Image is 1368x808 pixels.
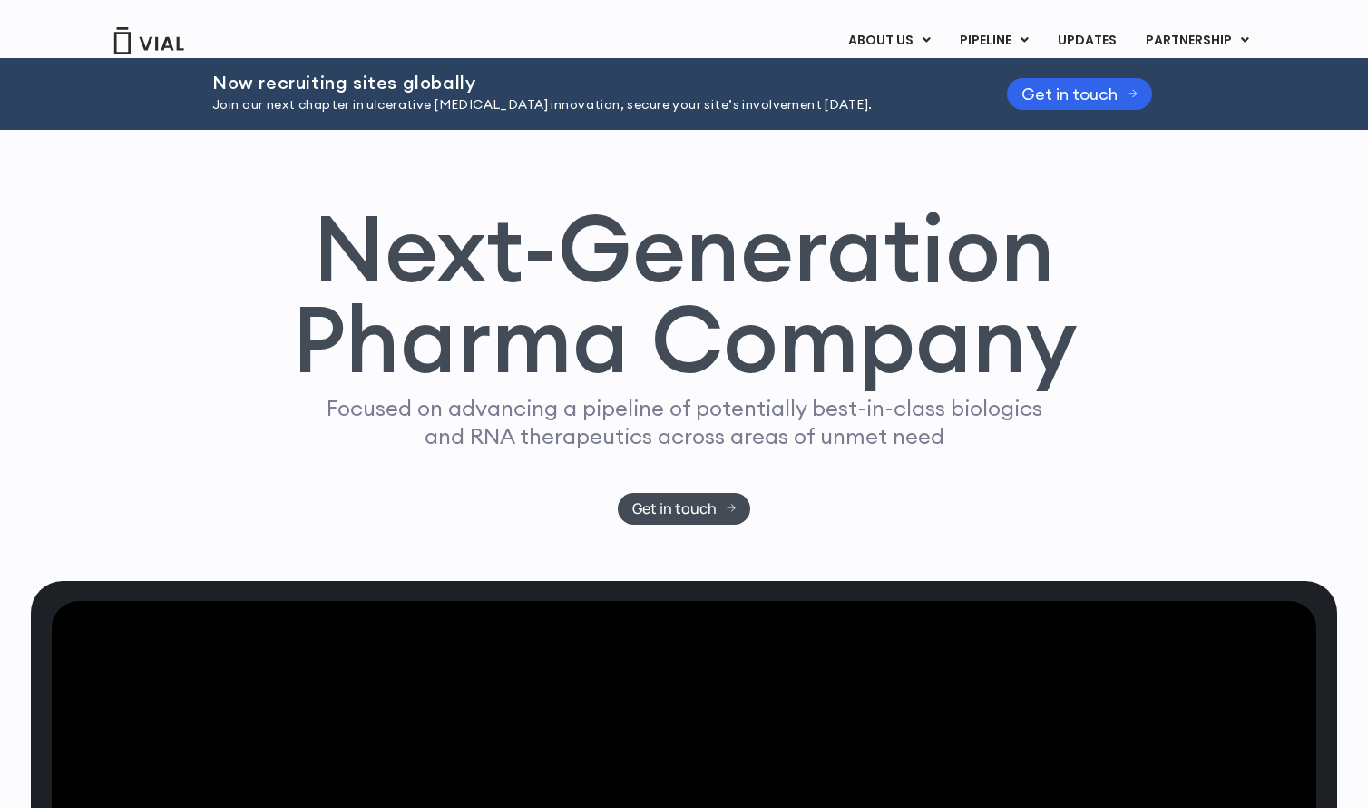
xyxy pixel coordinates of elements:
h2: Now recruiting sites globally [212,73,962,93]
a: ABOUT USMenu Toggle [834,25,944,56]
span: Get in touch [1021,87,1118,101]
h1: Next-Generation Pharma Company [291,202,1077,386]
p: Focused on advancing a pipeline of potentially best-in-class biologics and RNA therapeutics acros... [318,394,1050,450]
span: Get in touch [632,502,717,516]
a: UPDATES [1043,25,1130,56]
a: PARTNERSHIPMenu Toggle [1131,25,1264,56]
a: Get in touch [618,493,751,525]
img: Vial Logo [112,27,185,54]
a: Get in touch [1007,78,1152,110]
a: PIPELINEMenu Toggle [945,25,1042,56]
p: Join our next chapter in ulcerative [MEDICAL_DATA] innovation, secure your site’s involvement [DA... [212,95,962,115]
